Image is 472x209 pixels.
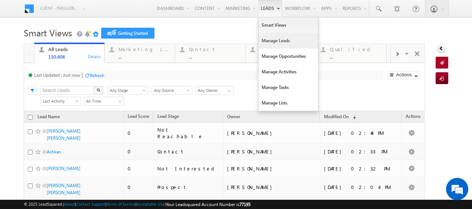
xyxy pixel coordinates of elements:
div: ... [330,54,382,59]
span: Last Activity [41,98,78,104]
span: 77195 [239,202,250,207]
a: Show All Items [224,86,233,94]
div: Chat with us now [39,39,125,49]
div: Qualified [330,46,382,52]
span: Lead Stage [157,113,179,119]
a: Lead Stage [154,112,183,122]
span: Client - indglobal2 (77195) [40,4,79,12]
a: [PERSON_NAME] [PERSON_NAME] [47,183,81,195]
div: All Leads [48,46,100,52]
div: [DATE] 02:32 PM [324,165,399,172]
span: Any Stage [108,87,145,94]
div: Contact [157,148,220,155]
div: Prospect [157,184,220,190]
input: Search Leads [40,86,94,95]
span: © 2025 LeadSquared | | | | | [24,201,250,208]
div: Contact [189,46,241,52]
a: Manage Lists [259,95,318,111]
span: Any Source [152,87,190,94]
div: Not Reachable [157,126,220,140]
div: 0 [128,184,150,190]
a: Manage Tasks [259,80,318,95]
div: Marketing Leads [118,46,170,52]
a: Prospect... [245,44,316,63]
a: [PERSON_NAME] [PERSON_NAME] [47,128,81,141]
div: Owner Filter [196,86,233,95]
div: [DATE] 02:33 PM [324,148,399,155]
div: 150,408 [48,54,100,59]
div: [DATE] 02:44 PM [324,130,399,136]
a: Terms of Service [106,202,135,206]
a: Getting Started [101,28,154,39]
a: All Leads150,408Details [34,43,105,63]
span: (sorted descending) [350,114,356,120]
a: About [64,202,75,206]
a: Smart Views [259,17,318,33]
div: Details [88,53,102,60]
div: 0 [128,165,150,172]
em: Start Chat [101,160,135,170]
a: [PERSON_NAME] [47,166,81,171]
div: Minimize live chat window [122,4,140,21]
a: Acceptable Use [137,202,165,206]
div: [PERSON_NAME] [227,184,317,190]
a: Contact Support [76,202,105,206]
span: Your Leadsquared Account Number is [166,202,250,207]
div: Refresh [90,73,104,78]
div: Not Interested [157,165,220,172]
img: Search [96,88,100,92]
span: All Time [84,98,122,104]
a: Qualified... [316,44,387,63]
div: Last Updated : Just now [34,72,80,78]
img: d_60004797649_company_0_60004797649 [13,39,31,49]
div: [PERSON_NAME] [227,148,317,155]
div: Lead Stage Filter [108,86,148,95]
a: Manage Opportunities [259,49,318,64]
a: Any Source [152,86,192,95]
span: Owner [227,114,240,119]
div: [DATE] 02:04 PM [324,184,399,190]
div: ... [118,54,170,59]
span: Lead Score [128,113,149,119]
a: Contact... [175,44,246,63]
span: Actions [402,112,424,122]
span: Smart Views [24,27,72,39]
a: Any Stage [108,86,148,95]
span: Modified On [324,114,349,119]
a: Manage Leads [259,33,318,49]
input: Type to Search [196,86,234,95]
div: ... [189,54,241,59]
a: Ashkan [47,149,61,155]
a: Lead Score [124,112,153,122]
div: 0 [128,148,150,155]
a: Lead Name [34,113,63,122]
div: Lead Source Filter [152,86,192,95]
a: Marketing Leads... [104,44,175,63]
div: [PERSON_NAME] [227,130,317,136]
button: Actions [387,71,420,79]
div: 0 [128,130,150,136]
input: Check all records [28,115,33,120]
textarea: Type your message and hit 'Enter' [10,69,135,154]
a: Manage Activities [259,64,318,80]
a: Modified On (sorted descending) [320,112,360,122]
div: [PERSON_NAME] [227,165,317,172]
a: Last Activity [40,97,81,106]
a: All Time [84,97,124,106]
